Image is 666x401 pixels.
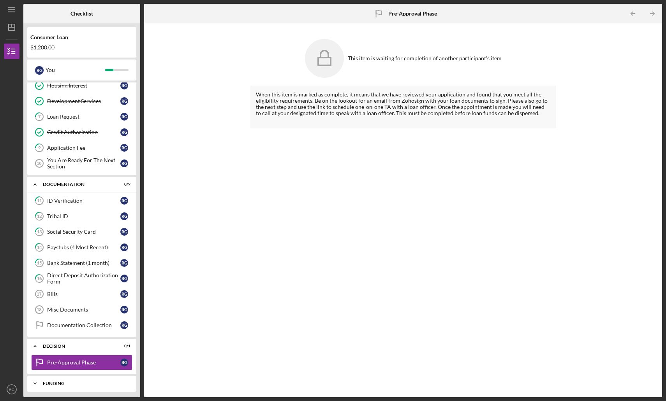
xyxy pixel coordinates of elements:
[47,145,120,151] div: Application Fee
[120,82,128,89] div: R G
[31,224,132,240] a: 13Social Security CardRG
[43,182,111,187] div: Documentation
[37,198,42,203] tspan: 11
[4,382,19,397] button: RG
[348,55,502,61] div: This item is waiting for completion of another participant's item
[37,245,42,250] tspan: 14
[116,182,130,187] div: 0 / 9
[120,243,128,251] div: R G
[37,214,42,219] tspan: 12
[38,145,41,151] tspan: 9
[31,156,132,171] a: 10You Are Ready For The Next SectionRG
[47,291,120,297] div: Bills
[46,63,105,77] div: You
[120,259,128,267] div: R G
[47,272,120,285] div: Direct Deposit Authorization Form
[120,97,128,105] div: R G
[31,208,132,224] a: 12Tribal IDRG
[37,307,41,312] tspan: 18
[31,271,132,286] a: 16Direct Deposit Authorization FormRG
[31,93,132,109] a: Development ServicesRG
[38,114,41,119] tspan: 7
[35,66,44,75] div: R G
[388,11,437,17] b: Pre-Approval Phase
[120,306,128,313] div: R G
[31,240,132,255] a: 14Paystubs (4 Most Recent)RG
[120,359,128,366] div: R G
[47,129,120,135] div: Credit Authorization
[120,212,128,220] div: R G
[43,381,127,386] div: Funding
[37,276,42,281] tspan: 16
[120,275,128,282] div: R G
[120,144,128,152] div: R G
[31,78,132,93] a: Housing InterestRG
[47,244,120,250] div: Paystubs (4 Most Recent)
[31,124,132,140] a: Credit AuthorizationRG
[47,114,120,120] div: Loan Request
[31,355,132,370] a: Pre-Approval PhaseRG
[47,213,120,219] div: Tribal ID
[37,161,41,166] tspan: 10
[31,109,132,124] a: 7Loan RequestRG
[47,198,120,204] div: ID Verification
[31,140,132,156] a: 9Application FeeRG
[47,98,120,104] div: Development Services
[30,34,133,40] div: Consumer Loan
[120,197,128,205] div: R G
[256,91,550,123] div: When this item is marked as complete, it means that we have reviewed your application and found t...
[47,359,120,366] div: Pre-Approval Phase
[31,255,132,271] a: 15Bank Statement (1 month)RG
[30,44,133,51] div: $1,200.00
[47,306,120,313] div: Misc Documents
[37,292,41,296] tspan: 17
[120,159,128,167] div: R G
[37,261,42,266] tspan: 15
[47,322,120,328] div: Documentation Collection
[47,229,120,235] div: Social Security Card
[47,82,120,89] div: Housing Interest
[47,260,120,266] div: Bank Statement (1 month)
[116,344,130,348] div: 0 / 1
[120,128,128,136] div: R G
[70,11,93,17] b: Checklist
[47,157,120,170] div: You Are Ready For The Next Section
[120,290,128,298] div: R G
[120,228,128,236] div: R G
[43,344,111,348] div: Decision
[31,286,132,302] a: 17BillsRG
[37,229,42,235] tspan: 13
[31,302,132,317] a: 18Misc DocumentsRG
[31,193,132,208] a: 11ID VerificationRG
[9,387,14,392] text: RG
[120,321,128,329] div: R G
[31,317,132,333] a: Documentation CollectionRG
[120,113,128,121] div: R G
